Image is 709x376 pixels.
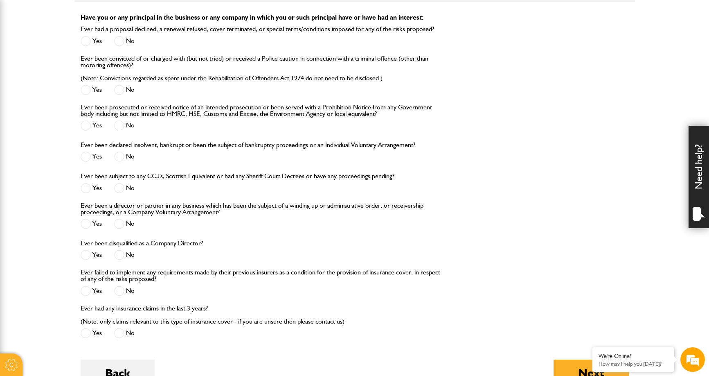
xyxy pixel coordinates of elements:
label: Yes [81,219,102,229]
label: No [114,36,135,46]
input: Enter your phone number [11,124,149,142]
p: How may I help you today? [599,361,668,367]
label: No [114,120,135,131]
label: Ever been disqualified as a Company Director? [81,240,203,247]
label: Yes [81,328,102,338]
label: Ever failed to implement any requirements made by their previous insurers as a condition for the ... [81,269,442,282]
label: Yes [81,250,102,260]
label: Yes [81,183,102,193]
div: Chat with us now [43,46,137,57]
label: Yes [81,36,102,46]
label: Ever had a proposal declined, a renewal refused, cover terminated, or special terms/conditions im... [81,26,434,32]
em: Start Chat [111,252,149,263]
label: No [114,250,135,260]
img: d_20077148190_company_1631870298795_20077148190 [14,45,34,57]
label: Ever been subject to any CCJ's, Scottish Equivalent or had any Sheriff Court Decrees or have any ... [81,173,394,179]
div: We're Online! [599,353,668,360]
label: Ever had any insurance claims in the last 3 years? (Note: only claims relevant to this type of in... [81,305,344,325]
label: No [114,328,135,338]
label: Yes [81,120,102,131]
label: Yes [81,286,102,296]
label: Yes [81,85,102,95]
label: No [114,219,135,229]
label: Ever been a director or partner in any business which has been the subject of a winding up or adm... [81,202,442,215]
label: No [114,183,135,193]
label: Yes [81,152,102,162]
label: Ever been convicted of or charged with (but not tried) or received a Police caution in connection... [81,55,442,82]
label: No [114,286,135,296]
textarea: Type your message and hit 'Enter' [11,148,149,245]
label: Ever been prosecuted or received notice of an intended prosecution or been served with a Prohibit... [81,104,442,117]
div: Minimize live chat window [134,4,154,24]
label: Ever been declared insolvent, bankrupt or been the subject of bankruptcy proceedings or an Indivi... [81,142,415,148]
input: Enter your email address [11,100,149,118]
input: Enter your last name [11,76,149,94]
div: Need help? [689,126,709,228]
p: Have you or any principal in the business or any company in which you or such principal have or h... [81,14,629,21]
label: No [114,152,135,162]
label: No [114,85,135,95]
